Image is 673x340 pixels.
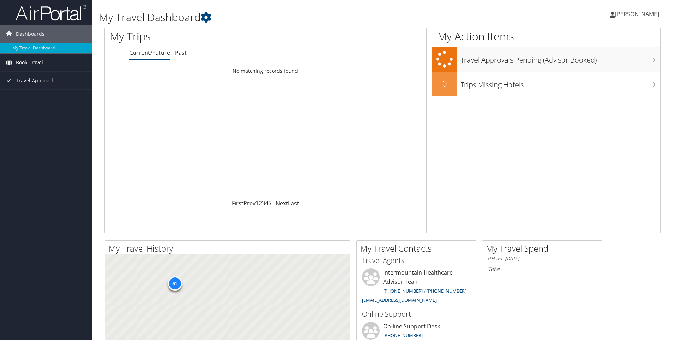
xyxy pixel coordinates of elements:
h3: Travel Agents [362,256,471,265]
span: … [271,199,276,207]
img: airportal-logo.png [16,5,86,21]
a: Current/Future [129,49,170,57]
a: 5 [268,199,271,207]
a: 0Trips Missing Hotels [432,72,660,96]
h3: Trips Missing Hotels [461,76,660,90]
a: Past [175,49,187,57]
a: Next [276,199,288,207]
span: Book Travel [16,54,43,71]
div: 51 [168,276,182,291]
span: Dashboards [16,25,45,43]
span: Travel Approval [16,72,53,89]
a: 3 [262,199,265,207]
li: Intermountain Healthcare Advisor Team [358,268,474,306]
h1: My Action Items [432,29,660,44]
h6: Total [488,265,597,273]
a: [PERSON_NAME] [610,4,666,25]
a: Prev [244,199,256,207]
h2: My Travel Spend [486,242,602,254]
a: 1 [256,199,259,207]
a: Travel Approvals Pending (Advisor Booked) [432,47,660,72]
a: First [232,199,244,207]
h1: My Travel Dashboard [99,10,477,25]
h3: Travel Approvals Pending (Advisor Booked) [461,52,660,65]
h6: [DATE] - [DATE] [488,256,597,262]
span: [PERSON_NAME] [615,10,659,18]
a: [PHONE_NUMBER] / [PHONE_NUMBER] [383,288,466,294]
a: 2 [259,199,262,207]
h2: My Travel Contacts [360,242,476,254]
td: No matching records found [105,65,426,77]
a: Last [288,199,299,207]
h1: My Trips [110,29,287,44]
h2: 0 [432,77,457,89]
a: [PHONE_NUMBER] [383,332,423,339]
h2: My Travel History [109,242,350,254]
a: 4 [265,199,268,207]
h3: Online Support [362,309,471,319]
a: [EMAIL_ADDRESS][DOMAIN_NAME] [362,297,437,303]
